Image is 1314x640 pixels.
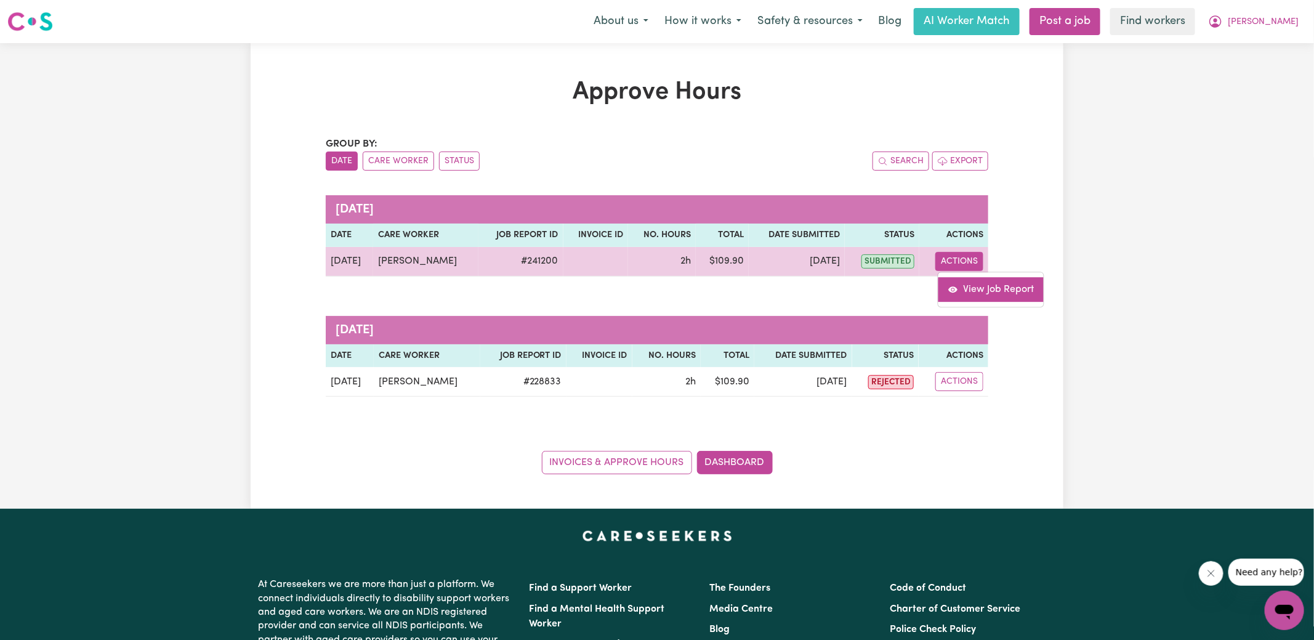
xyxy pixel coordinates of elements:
th: Actions [919,344,988,368]
th: No. Hours [632,344,701,368]
td: [DATE] [326,247,373,277]
th: Care worker [374,344,480,368]
th: Status [852,344,919,368]
button: Export [932,152,988,171]
th: Invoice ID [566,344,632,368]
iframe: Message from company [1228,559,1304,586]
td: [PERSON_NAME] [373,247,478,277]
a: Careseekers home page [582,531,732,541]
td: # 228833 [480,367,566,397]
button: How it works [656,9,749,34]
th: Date Submitted [749,224,845,247]
th: Total [696,224,748,247]
td: # 241200 [478,247,563,277]
td: [DATE] [749,247,845,277]
th: Invoice ID [563,224,629,247]
th: Job Report ID [480,344,566,368]
span: submitted [861,254,914,269]
a: Find workers [1110,8,1195,35]
th: Date Submitted [754,344,852,368]
span: Group by: [326,139,377,149]
a: View job report 241200 [938,277,1044,302]
a: Dashboard [697,451,773,474]
td: [DATE] [326,367,374,397]
td: [PERSON_NAME] [374,367,480,397]
button: Actions [935,252,983,271]
h1: Approve Hours [326,78,988,107]
a: Post a job [1030,8,1100,35]
button: Search [873,152,929,171]
a: Blog [871,8,909,35]
span: [PERSON_NAME] [1228,15,1299,29]
td: $ 109.90 [696,247,748,277]
a: Blog [709,625,730,634]
span: 2 hours [680,256,691,266]
a: Find a Support Worker [529,583,632,593]
button: My Account [1200,9,1307,34]
a: Find a Mental Health Support Worker [529,604,664,629]
a: Code of Conduct [890,583,967,593]
td: [DATE] [754,367,852,397]
button: Actions [935,372,983,391]
th: Care worker [373,224,478,247]
th: Status [845,224,919,247]
caption: [DATE] [326,195,988,224]
th: Date [326,344,374,368]
span: 2 hours [685,377,696,387]
td: $ 109.90 [701,367,754,397]
th: Actions [919,224,988,247]
button: About us [586,9,656,34]
iframe: Button to launch messaging window [1265,591,1304,630]
th: Job Report ID [478,224,563,247]
a: Media Centre [709,604,773,614]
a: Charter of Customer Service [890,604,1021,614]
button: sort invoices by date [326,152,358,171]
div: Actions [938,272,1044,307]
iframe: Close message [1199,561,1223,586]
a: Invoices & Approve Hours [542,451,692,474]
span: rejected [868,375,914,389]
th: No. Hours [628,224,696,247]
th: Total [701,344,754,368]
a: Police Check Policy [890,625,977,634]
button: Safety & resources [749,9,871,34]
img: Careseekers logo [7,10,53,33]
th: Date [326,224,373,247]
button: sort invoices by care worker [363,152,434,171]
button: sort invoices by paid status [439,152,480,171]
a: AI Worker Match [914,8,1020,35]
a: Careseekers logo [7,7,53,36]
caption: [DATE] [326,316,988,344]
a: The Founders [709,583,770,593]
